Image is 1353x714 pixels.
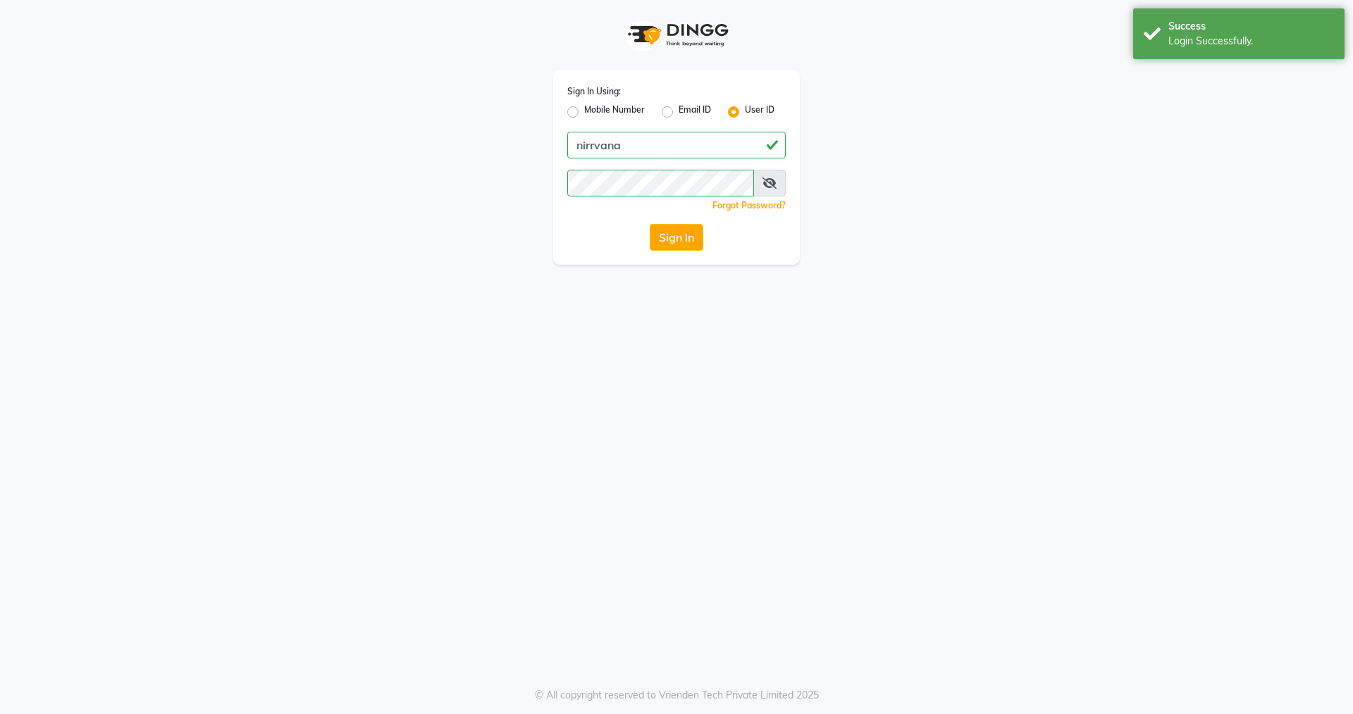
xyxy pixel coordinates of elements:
label: User ID [745,104,774,120]
a: Forgot Password? [712,200,786,211]
label: Mobile Number [584,104,645,120]
input: Username [567,132,786,158]
input: Username [567,170,754,196]
div: Login Successfully. [1168,34,1334,49]
button: Sign In [650,224,703,251]
label: Email ID [679,104,711,120]
label: Sign In Using: [567,85,621,98]
img: logo1.svg [620,14,733,56]
div: Success [1168,19,1334,34]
